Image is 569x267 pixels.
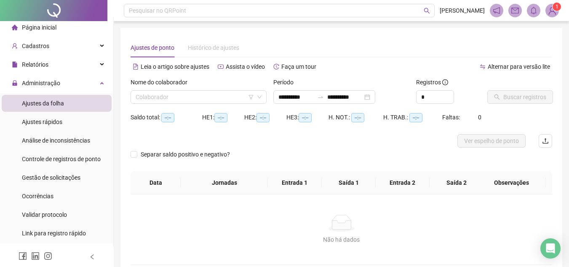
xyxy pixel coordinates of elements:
div: Não há dados [141,235,542,244]
span: Faça um tour [281,63,316,70]
span: Gestão de solicitações [22,174,80,181]
span: Ocorrências [22,193,53,200]
th: Entrada 2 [376,171,430,194]
th: Saída 2 [430,171,484,194]
sup: Atualize o seu contato no menu Meus Dados [553,3,561,11]
span: Relatórios [22,61,48,68]
span: down [257,94,262,100]
span: Assista o vídeo [226,63,265,70]
div: HE 3: [286,113,329,122]
span: Administração [22,80,60,86]
span: Registros [416,78,448,87]
th: Jornadas [181,171,267,194]
span: --:-- [161,113,174,122]
span: --:-- [351,113,364,122]
span: facebook [19,252,27,260]
span: swap [480,64,486,70]
span: --:-- [409,113,422,122]
span: Página inicial [22,24,56,31]
span: mail [511,7,519,14]
span: Ajustes da folha [22,100,64,107]
span: upload [542,138,549,144]
span: --:-- [299,113,312,122]
div: H. TRAB.: [383,113,442,122]
span: bell [530,7,537,14]
span: --:-- [256,113,270,122]
span: Separar saldo positivo e negativo? [137,150,233,159]
span: Controle de registros de ponto [22,156,101,162]
span: lock [12,80,18,86]
span: file-text [133,64,139,70]
span: Ajustes rápidos [22,119,62,125]
span: left [89,254,95,260]
span: user-add [12,43,18,49]
span: instagram [44,252,52,260]
span: 1 [556,4,558,10]
th: Data [131,171,181,194]
span: Leia o artigo sobre ajustes [141,63,209,70]
span: Link para registro rápido [22,230,86,237]
button: Ver espelho de ponto [457,134,526,148]
span: Ajustes de ponto [131,44,174,51]
span: Histórico de ajustes [188,44,239,51]
label: Período [273,78,299,87]
div: HE 2: [244,113,286,122]
span: Validar protocolo [22,211,67,218]
span: to [317,94,324,100]
div: Open Intercom Messenger [540,238,561,259]
span: Alternar para versão lite [488,63,550,70]
div: Saldo total: [131,113,202,122]
span: Cadastros [22,43,49,49]
th: Observações [477,171,546,194]
span: info-circle [442,79,448,85]
span: history [273,64,279,70]
span: search [424,8,430,14]
span: [PERSON_NAME] [440,6,485,15]
span: 0 [478,114,481,121]
span: swap-right [317,94,324,100]
span: file [12,62,18,67]
label: Nome do colaborador [131,78,193,87]
th: Saída 1 [322,171,376,194]
span: Análise de inconsistências [22,137,90,144]
button: Buscar registros [487,90,553,104]
span: youtube [218,64,224,70]
th: Entrada 1 [268,171,322,194]
span: notification [493,7,500,14]
span: home [12,24,18,30]
span: Faltas: [442,114,461,121]
img: 86879 [546,4,558,17]
div: HE 1: [202,113,244,122]
div: H. NOT.: [329,113,383,122]
span: --:-- [214,113,227,122]
span: Observações [484,178,539,187]
span: linkedin [31,252,40,260]
span: filter [248,94,254,100]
